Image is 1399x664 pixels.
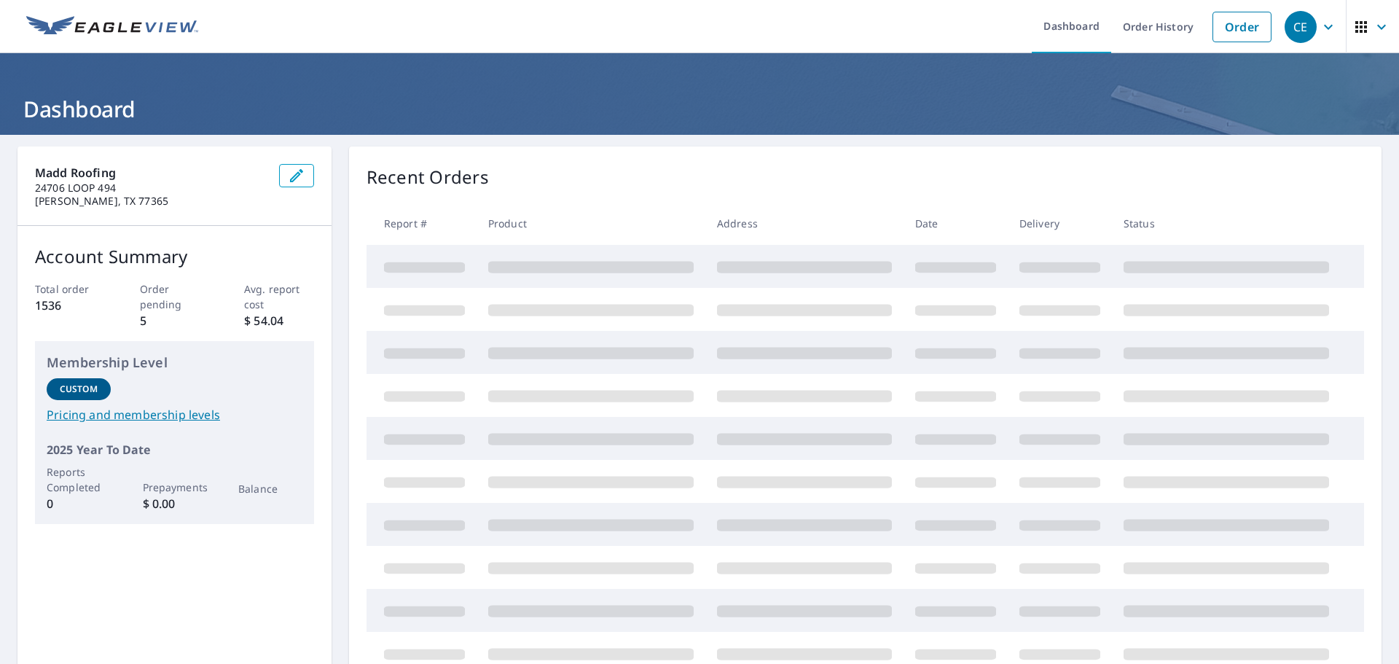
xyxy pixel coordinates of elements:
p: Recent Orders [367,164,489,190]
th: Status [1112,202,1341,245]
p: $ 0.00 [143,495,207,512]
a: Pricing and membership levels [47,406,302,423]
p: 24706 LOOP 494 [35,181,267,195]
p: Order pending [140,281,210,312]
p: 2025 Year To Date [47,441,302,458]
p: Reports Completed [47,464,111,495]
p: $ 54.04 [244,312,314,329]
p: Custom [60,383,98,396]
p: 5 [140,312,210,329]
p: Total order [35,281,105,297]
p: 0 [47,495,111,512]
th: Product [477,202,705,245]
p: Balance [238,481,302,496]
h1: Dashboard [17,94,1382,124]
p: Prepayments [143,480,207,495]
p: Account Summary [35,243,314,270]
th: Date [904,202,1008,245]
p: Avg. report cost [244,281,314,312]
p: [PERSON_NAME], TX 77365 [35,195,267,208]
p: 1536 [35,297,105,314]
th: Delivery [1008,202,1112,245]
th: Address [705,202,904,245]
th: Report # [367,202,477,245]
p: Madd Roofing [35,164,267,181]
div: CE [1285,11,1317,43]
img: EV Logo [26,16,198,38]
a: Order [1212,12,1271,42]
p: Membership Level [47,353,302,372]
